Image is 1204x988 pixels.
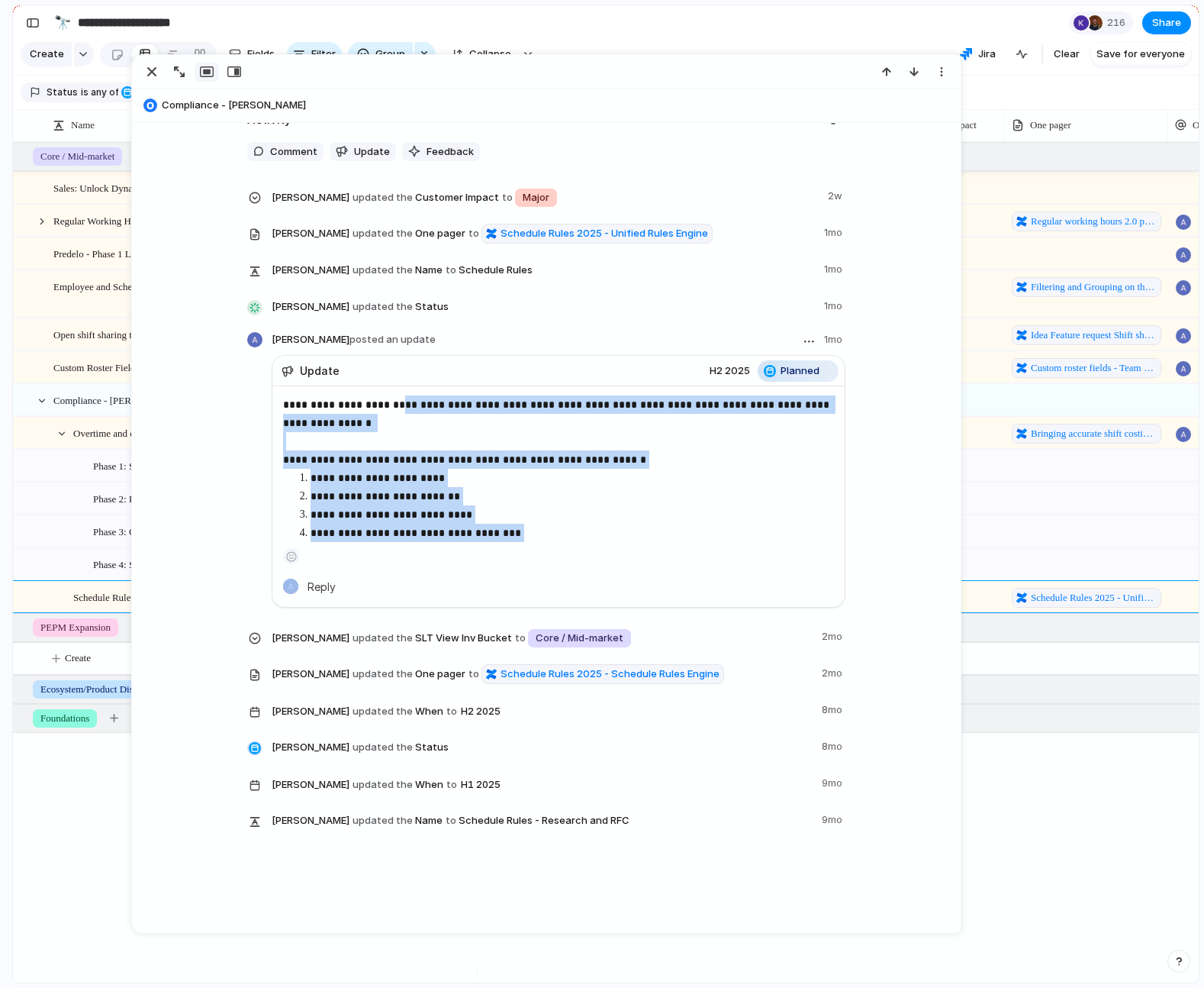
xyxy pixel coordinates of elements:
span: Status [47,86,78,99]
button: Comment [247,142,324,162]
span: One pager [272,222,815,244]
span: updated the [353,667,413,682]
span: Filter [311,47,336,62]
span: updated the [353,190,413,205]
a: Schedule Rules 2025 - Schedule Rules Engine [481,664,724,684]
span: 8mo [822,736,845,754]
span: Status [272,295,815,317]
span: Open shift sharing to other locations [53,325,198,343]
span: Phase 3: Cost & Overtime warning on getSuggestion [93,522,304,540]
span: Jira [978,47,996,62]
span: Customer Impact [272,186,819,208]
span: Phase 2: Period Cost & Overtime warning (single & bulk) [93,489,324,507]
button: Fields [223,42,281,66]
span: 1mo [824,222,845,241]
span: to [468,667,479,682]
button: Share [1142,11,1191,34]
a: Regular working hours 2.0 pre-migration improvements [1012,211,1161,231]
span: [PERSON_NAME] [272,704,349,719]
span: [PERSON_NAME] [272,263,349,278]
button: 6 statuses [120,84,211,101]
button: Create [21,42,72,66]
span: updated the [353,299,413,315]
span: any of [89,86,118,99]
span: When [272,773,813,796]
button: Group [348,42,413,66]
span: H1 2025 [457,776,504,794]
span: to [502,190,513,205]
span: updated the [353,263,413,278]
span: [PERSON_NAME] [272,813,349,828]
span: Foundations [40,711,89,726]
span: Name Schedule Rules [272,259,815,280]
span: to [446,704,457,719]
span: Phase 1: Single shift Cost & Overtime Warning [93,457,282,474]
span: PEPM Expansion [40,620,111,635]
span: updated the [353,813,413,828]
span: 8mo [822,699,845,718]
span: 9mo [822,809,845,828]
span: to [446,777,457,793]
span: [PERSON_NAME] [272,190,349,205]
button: Update [330,142,396,162]
span: updated the [353,777,413,793]
span: Schedule Rules [73,588,135,605]
span: to [446,813,456,828]
span: Save for everyone [1096,47,1185,62]
span: When [272,699,813,722]
span: Share [1152,15,1181,31]
a: Schedule Rules 2025 - Unified Rules Engine [1012,588,1161,608]
span: 2mo [822,626,845,644]
span: updated the [353,740,413,755]
span: Filtering and Grouping on the schedule [1031,279,1157,295]
span: 2mo [822,663,845,681]
button: isany of [78,84,121,101]
span: Core / Mid-market [536,631,623,646]
span: [PERSON_NAME] [272,667,349,682]
span: 1mo [824,259,845,277]
span: Compliance - [PERSON_NAME] [53,391,188,408]
span: Update [300,363,340,379]
button: 🔭 [50,11,75,35]
span: Ecosystem/Product Distribution [40,682,167,697]
span: Collapse [469,47,511,62]
span: Fields [247,47,275,62]
span: 2w [828,186,845,204]
span: Major [523,190,549,205]
span: Bringing accurate shift costings to the schedule which unlocks better overtime management [1031,426,1157,441]
span: Update [354,144,390,160]
span: H2 2025 [710,363,750,379]
button: Jira [954,43,1002,66]
a: Bringing accurate shift costings to the schedule which unlocks better overtime management [1012,424,1161,444]
span: Name [71,118,95,133]
span: Regular working hours 2.0 pre-migration improvements [1031,214,1157,229]
span: H2 2025 [457,702,504,721]
span: posted an update [349,333,436,345]
span: Phase 4: Scheduling external Cost & Overtime warning [93,555,314,573]
span: is [81,86,89,99]
span: to [468,226,479,241]
span: Compliance - [PERSON_NAME] [162,98,954,113]
span: updated the [353,631,413,646]
span: to [515,631,526,646]
span: [PERSON_NAME] [272,299,349,315]
a: Filtering and Grouping on the schedule [1012,277,1161,297]
button: Feedback [402,142,480,162]
span: Idea Feature request Shift sharing to other locations within the business [1031,328,1157,343]
span: Custom roster fields - Team member visiblity [1031,360,1157,376]
span: Name Schedule Rules - Research and RFC [272,809,813,831]
span: Predelo - Phase 1 Learnings [53,244,165,262]
span: Clear [1054,47,1080,62]
span: Schedule Rules 2025 - Unified Rules Engine [1031,590,1157,605]
button: Collapse [442,42,519,66]
button: Filter [287,42,342,66]
span: Schedule Rules 2025 - Unified Rules Engine [501,226,708,241]
span: [PERSON_NAME] [272,631,349,646]
div: 🔭 [54,12,71,33]
span: updated the [353,226,413,241]
button: Save for everyone [1090,42,1191,66]
a: Idea Feature request Shift sharing to other locations within the business [1012,325,1161,345]
span: Schedule Rules 2025 - Schedule Rules Engine [501,667,720,682]
span: updated the [353,704,413,719]
span: Overtime and cost breakdowns on schedule [73,424,246,441]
